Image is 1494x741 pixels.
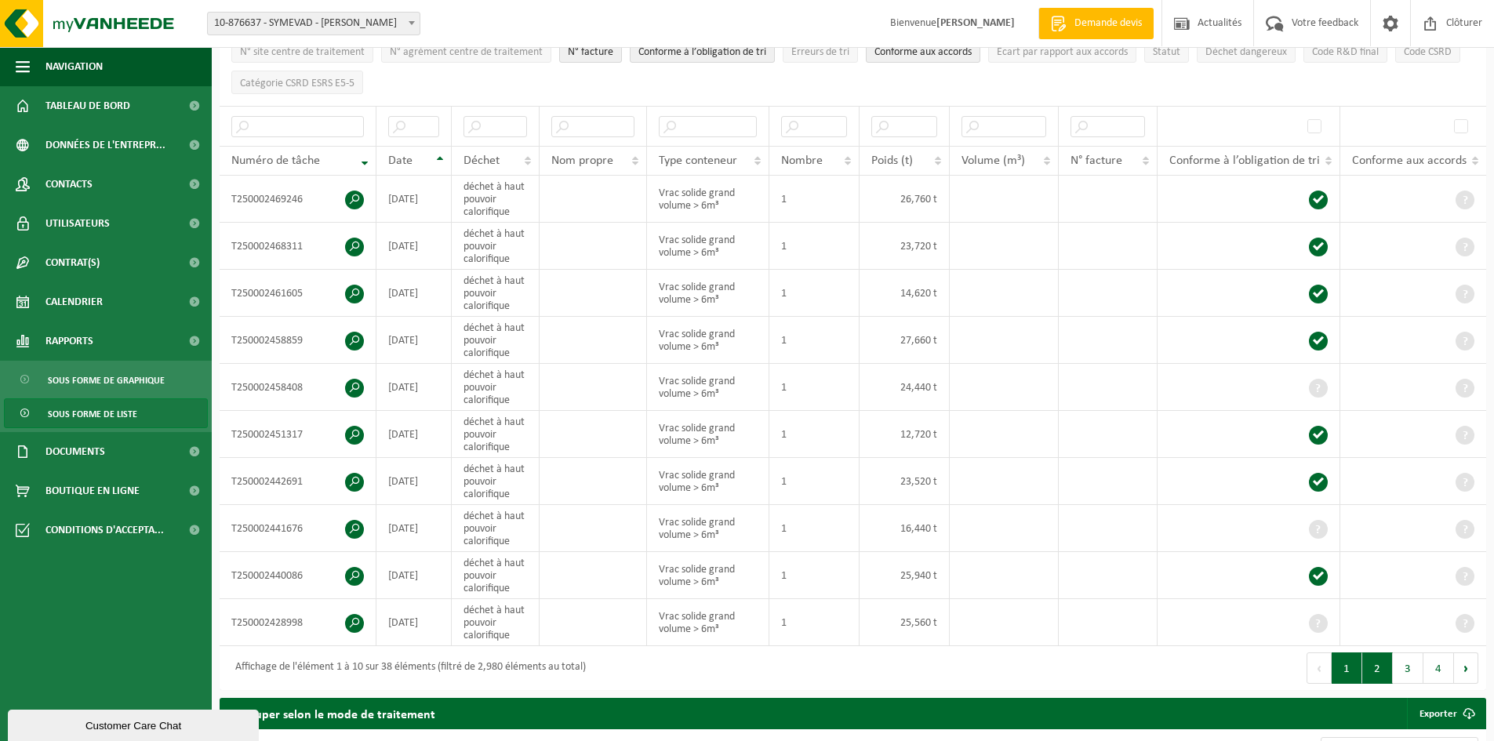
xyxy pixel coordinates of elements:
span: 10-876637 - SYMEVAD - EVIN MALMAISON [208,13,420,35]
td: 1 [769,176,860,223]
span: Catégorie CSRD ESRS E5-5 [240,78,354,89]
strong: [PERSON_NAME] [936,17,1015,29]
span: Erreurs de tri [791,46,849,58]
td: T250002458859 [220,317,376,364]
button: Erreurs de triErreurs de tri: Activate to sort [783,39,858,63]
span: Demande devis [1071,16,1146,31]
button: N° site centre de traitementN° site centre de traitement: Activate to sort [231,39,373,63]
span: Date [388,154,413,167]
a: Sous forme de graphique [4,365,208,394]
td: Vrac solide grand volume > 6m³ [647,599,769,646]
td: Vrac solide grand volume > 6m³ [647,411,769,458]
button: Code CSRDCode CSRD: Activate to sort [1395,39,1460,63]
span: Calendrier [45,282,103,321]
span: N° facture [1071,154,1122,167]
span: Numéro de tâche [231,154,320,167]
td: 1 [769,270,860,317]
td: 23,520 t [860,458,950,505]
span: Navigation [45,47,103,86]
button: 2 [1362,652,1393,684]
td: 1 [769,411,860,458]
a: Exporter [1407,698,1485,729]
span: Rapports [45,321,93,361]
span: Écart par rapport aux accords [997,46,1128,58]
td: Vrac solide grand volume > 6m³ [647,505,769,552]
span: Code CSRD [1404,46,1452,58]
td: déchet à haut pouvoir calorifique [452,176,540,223]
td: [DATE] [376,411,452,458]
span: Sous forme de liste [48,399,137,429]
td: déchet à haut pouvoir calorifique [452,364,540,411]
td: 1 [769,317,860,364]
td: T250002428998 [220,599,376,646]
td: déchet à haut pouvoir calorifique [452,505,540,552]
td: 1 [769,364,860,411]
td: 1 [769,599,860,646]
span: 10-876637 - SYMEVAD - EVIN MALMAISON [207,12,420,35]
td: déchet à haut pouvoir calorifique [452,552,540,599]
td: [DATE] [376,270,452,317]
td: T250002469246 [220,176,376,223]
td: 14,620 t [860,270,950,317]
td: 25,560 t [860,599,950,646]
span: Type conteneur [659,154,737,167]
button: Conforme à l’obligation de tri : Activate to sort [630,39,775,63]
td: 23,720 t [860,223,950,270]
td: [DATE] [376,223,452,270]
span: Boutique en ligne [45,471,140,510]
span: Code R&D final [1312,46,1379,58]
button: N° agrément centre de traitementN° agrément centre de traitement: Activate to sort [381,39,551,63]
span: Nombre [781,154,823,167]
span: N° facture [568,46,613,58]
td: [DATE] [376,176,452,223]
span: Données de l'entrepr... [45,125,165,165]
td: 1 [769,223,860,270]
button: 3 [1393,652,1423,684]
a: Demande devis [1038,8,1154,39]
h2: Grouper selon le mode de traitement [220,698,451,728]
td: T250002451317 [220,411,376,458]
button: Catégorie CSRD ESRS E5-5Catégorie CSRD ESRS E5-5: Activate to sort [231,71,363,94]
button: StatutStatut: Activate to sort [1144,39,1189,63]
span: Poids (t) [871,154,913,167]
td: Vrac solide grand volume > 6m³ [647,270,769,317]
iframe: chat widget [8,706,262,741]
td: Vrac solide grand volume > 6m³ [647,552,769,599]
span: Conforme aux accords [874,46,972,58]
button: N° factureN° facture: Activate to sort [559,39,622,63]
span: Déchet [463,154,500,167]
td: Vrac solide grand volume > 6m³ [647,364,769,411]
td: Vrac solide grand volume > 6m³ [647,223,769,270]
span: N° site centre de traitement [240,46,365,58]
td: [DATE] [376,317,452,364]
td: 1 [769,458,860,505]
td: [DATE] [376,458,452,505]
td: [DATE] [376,364,452,411]
td: 1 [769,552,860,599]
td: déchet à haut pouvoir calorifique [452,458,540,505]
button: Next [1454,652,1478,684]
button: Previous [1307,652,1332,684]
td: T250002458408 [220,364,376,411]
td: déchet à haut pouvoir calorifique [452,270,540,317]
td: T250002441676 [220,505,376,552]
td: Vrac solide grand volume > 6m³ [647,176,769,223]
span: Documents [45,432,105,471]
td: T250002440086 [220,552,376,599]
span: Conforme à l’obligation de tri [638,46,766,58]
span: N° agrément centre de traitement [390,46,543,58]
td: [DATE] [376,552,452,599]
a: Sous forme de liste [4,398,208,428]
td: déchet à haut pouvoir calorifique [452,223,540,270]
td: T250002468311 [220,223,376,270]
button: 4 [1423,652,1454,684]
td: [DATE] [376,505,452,552]
span: Sous forme de graphique [48,365,165,395]
div: Affichage de l'élément 1 à 10 sur 38 éléments (filtré de 2,980 éléments au total) [227,654,586,682]
td: Vrac solide grand volume > 6m³ [647,317,769,364]
button: 1 [1332,652,1362,684]
span: Contrat(s) [45,243,100,282]
span: Contacts [45,165,93,204]
span: Conforme aux accords [1352,154,1467,167]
